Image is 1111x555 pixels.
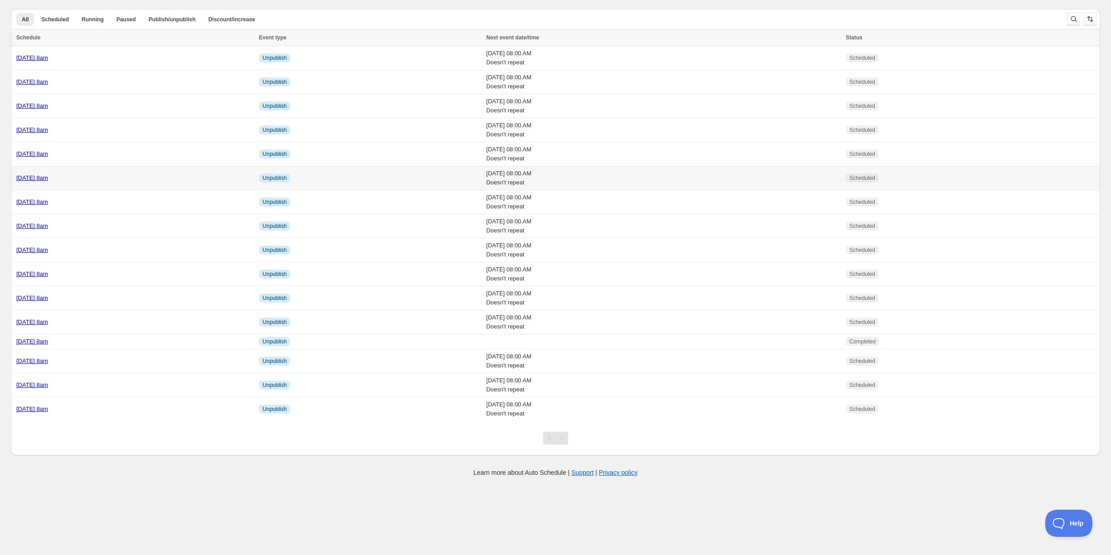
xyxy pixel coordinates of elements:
[1045,510,1093,537] iframe: Toggle Customer Support
[483,310,843,334] td: [DATE] 08:00 AM Doesn't repeat
[263,198,287,206] span: Unpublish
[263,222,287,230] span: Unpublish
[16,294,48,301] a: [DATE] 8am
[263,102,287,110] span: Unpublish
[16,357,48,364] a: [DATE] 8am
[16,34,40,41] span: Schedule
[849,222,875,230] span: Scheduled
[849,270,875,278] span: Scheduled
[1084,13,1096,25] button: Sort the results
[849,381,875,389] span: Scheduled
[483,94,843,118] td: [DATE] 08:00 AM Doesn't repeat
[849,405,875,413] span: Scheduled
[486,34,539,41] span: Next event date/time
[41,16,69,23] span: Scheduled
[263,150,287,158] span: Unpublish
[16,222,48,229] a: [DATE] 8am
[473,468,638,477] p: Learn more about Auto Schedule | |
[16,198,48,205] a: [DATE] 8am
[263,126,287,134] span: Unpublish
[483,238,843,262] td: [DATE] 08:00 AM Doesn't repeat
[263,270,287,278] span: Unpublish
[483,262,843,286] td: [DATE] 08:00 AM Doesn't repeat
[263,246,287,254] span: Unpublish
[849,78,875,86] span: Scheduled
[543,432,568,444] nav: Pagination
[849,338,876,345] span: Completed
[571,469,594,476] a: Support
[846,34,862,41] span: Status
[16,102,48,109] a: [DATE] 8am
[259,34,287,41] span: Event type
[599,469,638,476] a: Privacy policy
[849,357,875,365] span: Scheduled
[263,54,287,62] span: Unpublish
[849,246,875,254] span: Scheduled
[16,54,48,61] a: [DATE] 8am
[849,294,875,302] span: Scheduled
[22,16,29,23] span: All
[483,142,843,166] td: [DATE] 08:00 AM Doesn't repeat
[483,166,843,190] td: [DATE] 08:00 AM Doesn't repeat
[263,174,287,182] span: Unpublish
[849,319,875,326] span: Scheduled
[263,294,287,302] span: Unpublish
[16,381,48,388] a: [DATE] 8am
[483,46,843,70] td: [DATE] 08:00 AM Doesn't repeat
[16,150,48,157] a: [DATE] 8am
[16,319,48,325] a: [DATE] 8am
[263,78,287,86] span: Unpublish
[483,373,843,397] td: [DATE] 08:00 AM Doesn't repeat
[16,338,48,345] a: [DATE] 8am
[16,174,48,181] a: [DATE] 8am
[208,16,255,23] span: Discount/increase
[263,319,287,326] span: Unpublish
[483,349,843,373] td: [DATE] 08:00 AM Doesn't repeat
[483,397,843,421] td: [DATE] 08:00 AM Doesn't repeat
[117,16,136,23] span: Paused
[16,270,48,277] a: [DATE] 8am
[483,118,843,142] td: [DATE] 08:00 AM Doesn't repeat
[16,405,48,412] a: [DATE] 8am
[82,16,104,23] span: Running
[849,102,875,110] span: Scheduled
[148,16,195,23] span: Publish/unpublish
[263,357,287,365] span: Unpublish
[849,150,875,158] span: Scheduled
[263,405,287,413] span: Unpublish
[263,338,287,345] span: Unpublish
[16,246,48,253] a: [DATE] 8am
[483,286,843,310] td: [DATE] 08:00 AM Doesn't repeat
[16,126,48,133] a: [DATE] 8am
[16,78,48,85] a: [DATE] 8am
[849,174,875,182] span: Scheduled
[1067,13,1080,25] button: Search and filter results
[849,54,875,62] span: Scheduled
[483,190,843,214] td: [DATE] 08:00 AM Doesn't repeat
[263,381,287,389] span: Unpublish
[483,214,843,238] td: [DATE] 08:00 AM Doesn't repeat
[483,70,843,94] td: [DATE] 08:00 AM Doesn't repeat
[849,198,875,206] span: Scheduled
[849,126,875,134] span: Scheduled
